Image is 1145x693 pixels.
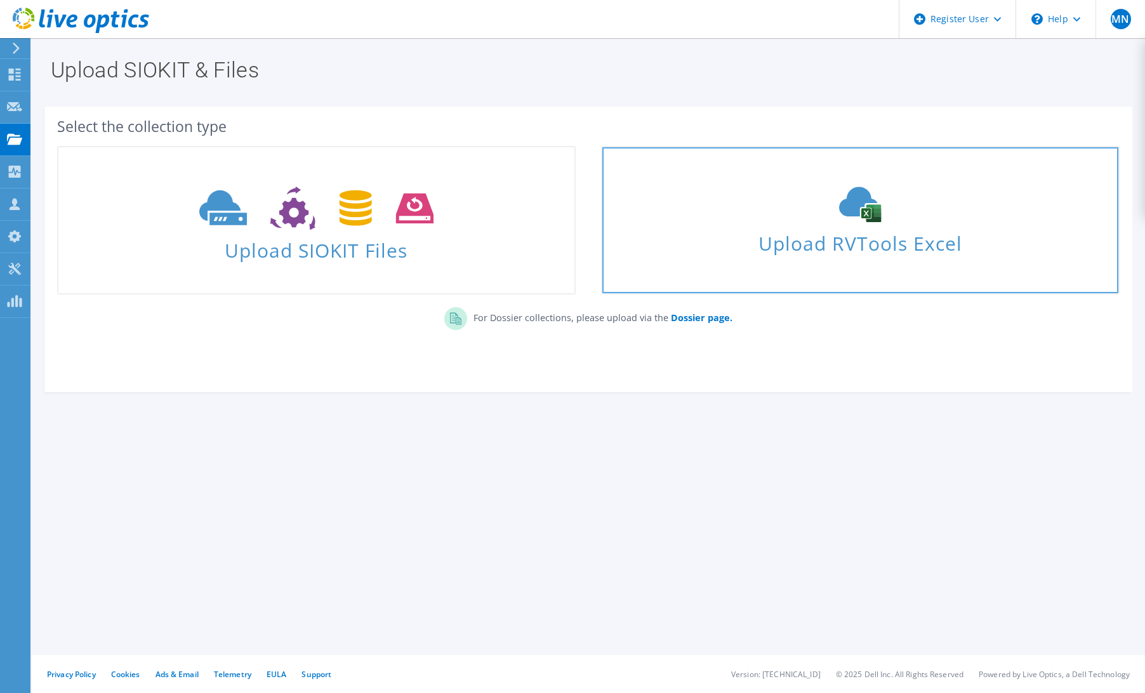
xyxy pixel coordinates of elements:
[836,669,963,680] li: © 2025 Dell Inc. All Rights Reserved
[57,119,1120,133] div: Select the collection type
[979,669,1130,680] li: Powered by Live Optics, a Dell Technology
[47,669,96,680] a: Privacy Policy
[1031,13,1043,25] svg: \n
[214,669,251,680] a: Telemetry
[267,669,286,680] a: EULA
[671,312,732,324] b: Dossier page.
[731,669,821,680] li: Version: [TECHNICAL_ID]
[58,233,574,260] span: Upload SIOKIT Files
[51,59,1120,81] h1: Upload SIOKIT & Files
[111,669,140,680] a: Cookies
[601,146,1120,294] a: Upload RVTools Excel
[1111,9,1131,29] span: MN
[668,312,732,324] a: Dossier page.
[57,146,576,294] a: Upload SIOKIT Files
[301,669,331,680] a: Support
[602,227,1118,254] span: Upload RVTools Excel
[467,307,732,325] p: For Dossier collections, please upload via the
[156,669,199,680] a: Ads & Email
